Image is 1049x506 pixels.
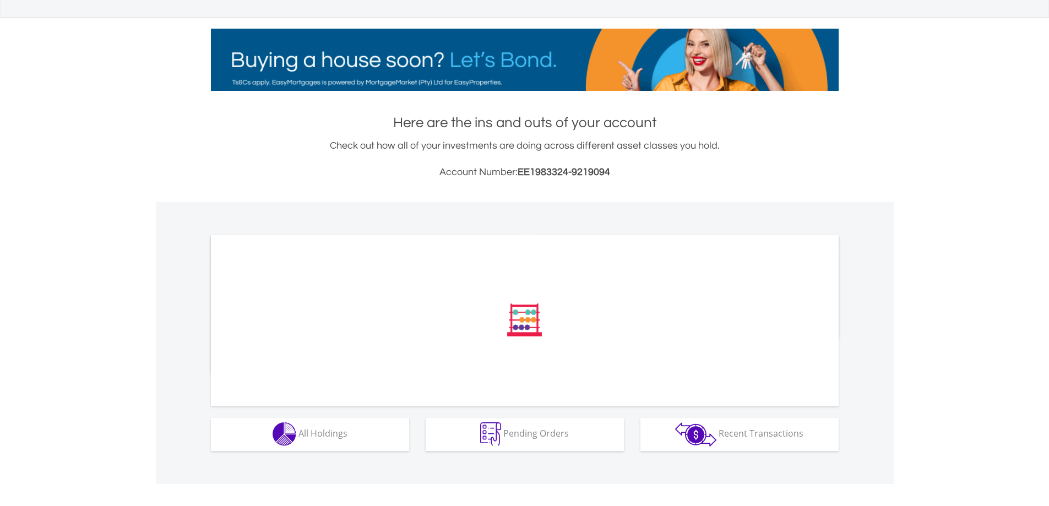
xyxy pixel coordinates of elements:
img: transactions-zar-wht.png [675,422,716,447]
button: Recent Transactions [640,418,839,451]
div: Check out how all of your investments are doing across different asset classes you hold. [211,138,839,180]
span: Pending Orders [503,427,569,439]
h1: Here are the ins and outs of your account [211,113,839,133]
span: EE1983324-9219094 [518,167,610,177]
img: EasyMortage Promotion Banner [211,29,839,91]
img: pending_instructions-wht.png [480,422,501,446]
h3: Account Number: [211,165,839,180]
button: Pending Orders [426,418,624,451]
button: All Holdings [211,418,409,451]
span: All Holdings [298,427,347,439]
img: holdings-wht.png [273,422,296,446]
span: Recent Transactions [719,427,803,439]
